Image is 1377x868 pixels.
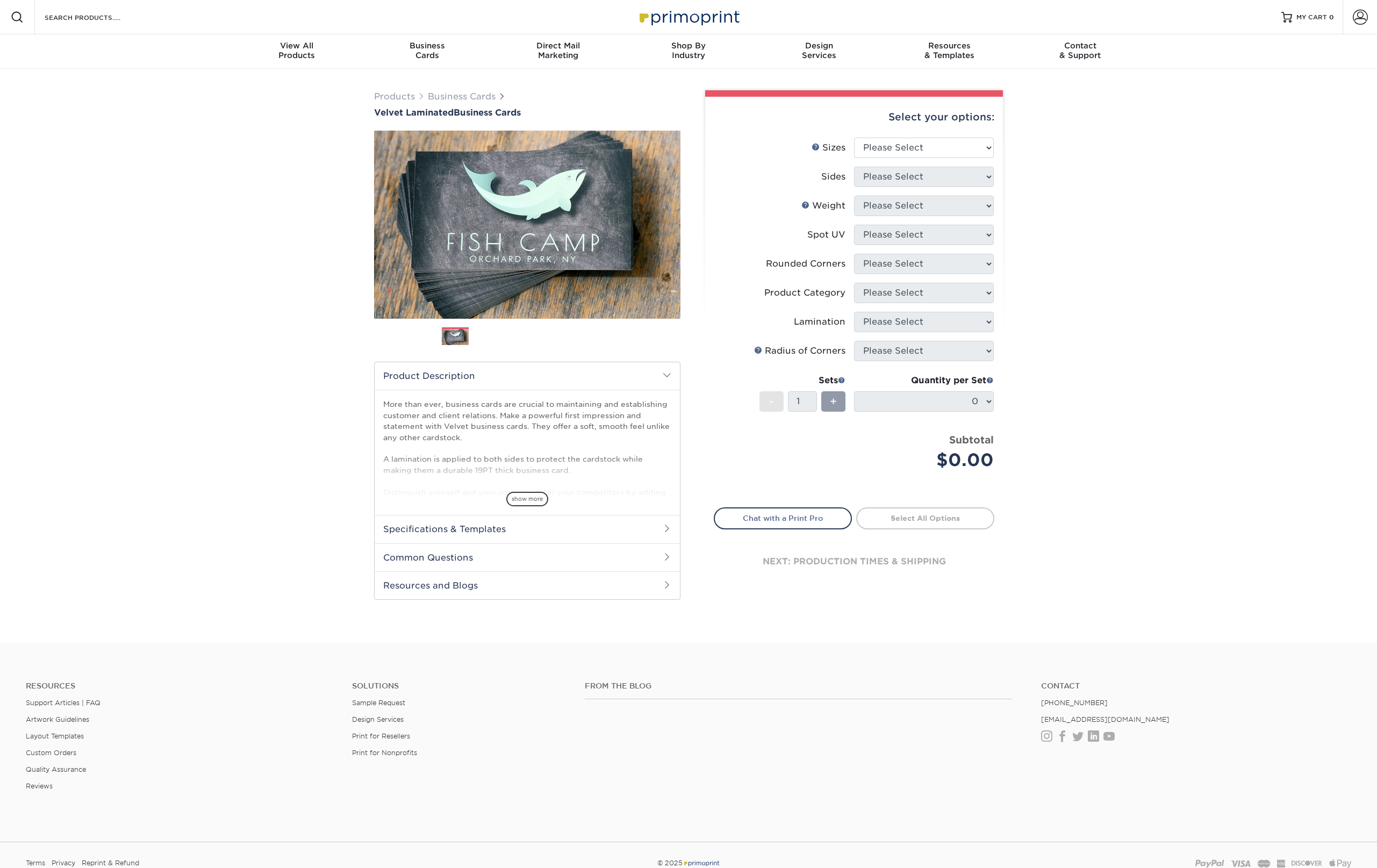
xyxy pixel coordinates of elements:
[232,34,362,69] a: View AllProducts
[362,41,493,60] div: Cards
[44,11,148,24] input: SEARCH PRODUCTS.....
[1015,41,1145,60] div: & Support
[362,34,493,69] a: BusinessCards
[754,41,884,51] span: Design
[514,323,541,350] img: Business Cards 03
[1041,682,1351,691] a: Contact
[375,543,680,571] h2: Common Questions
[856,507,994,529] a: Select All Options
[812,141,845,154] div: Sizes
[374,107,680,118] a: Velvet LaminatedBusiness Cards
[352,749,417,757] a: Print for Nonprofits
[26,715,89,723] a: Artwork Guidelines
[714,507,852,529] a: Chat with a Print Pro
[623,41,754,60] div: Industry
[1296,13,1327,22] span: MY CART
[375,571,680,599] h2: Resources and Blogs
[26,732,84,740] a: Layout Templates
[862,447,994,473] div: $0.00
[478,323,505,350] img: Business Cards 02
[1041,715,1170,723] a: [EMAIL_ADDRESS][DOMAIN_NAME]
[383,399,671,574] p: More than ever, business cards are crucial to maintaining and establishing customer and client re...
[585,682,1012,691] h4: From the Blog
[1041,699,1108,707] a: [PHONE_NUMBER]
[375,515,680,543] h2: Specifications & Templates
[1329,13,1334,21] span: 0
[821,170,845,183] div: Sides
[884,41,1015,60] div: & Templates
[807,228,845,241] div: Spot UV
[1015,34,1145,69] a: Contact& Support
[493,41,623,51] span: Direct Mail
[26,765,86,773] a: Quality Assurance
[1015,41,1145,51] span: Contact
[714,529,994,594] div: next: production times & shipping
[550,323,577,350] img: Business Cards 04
[754,345,845,357] div: Radius of Corners
[884,34,1015,69] a: Resources& Templates
[375,362,680,390] h2: Product Description
[232,41,362,51] span: View All
[764,286,845,299] div: Product Category
[352,699,405,707] a: Sample Request
[352,682,569,691] h4: Solutions
[374,91,415,102] a: Products
[635,5,742,28] img: Primoprint
[759,374,845,387] div: Sets
[623,41,754,51] span: Shop By
[26,782,53,790] a: Reviews
[352,715,404,723] a: Design Services
[26,749,76,757] a: Custom Orders
[26,699,101,707] a: Support Articles | FAQ
[754,41,884,60] div: Services
[949,434,994,446] strong: Subtotal
[352,732,410,740] a: Print for Resellers
[623,34,754,69] a: Shop ByIndustry
[586,323,613,350] img: Business Cards 05
[794,315,845,328] div: Lamination
[754,34,884,69] a: DesignServices
[232,41,362,60] div: Products
[854,374,994,387] div: Quantity per Set
[493,34,623,69] a: Direct MailMarketing
[801,199,845,212] div: Weight
[374,71,680,378] img: Velvet Laminated 01
[428,91,496,102] a: Business Cards
[493,41,623,60] div: Marketing
[714,97,994,138] div: Select your options:
[374,107,454,118] span: Velvet Laminated
[884,41,1015,51] span: Resources
[442,324,469,350] img: Business Cards 01
[26,682,336,691] h4: Resources
[766,257,845,270] div: Rounded Corners
[506,492,548,506] span: show more
[374,107,680,118] h1: Business Cards
[769,393,774,410] span: -
[683,859,720,867] img: Primoprint
[362,41,493,51] span: Business
[830,393,837,410] span: +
